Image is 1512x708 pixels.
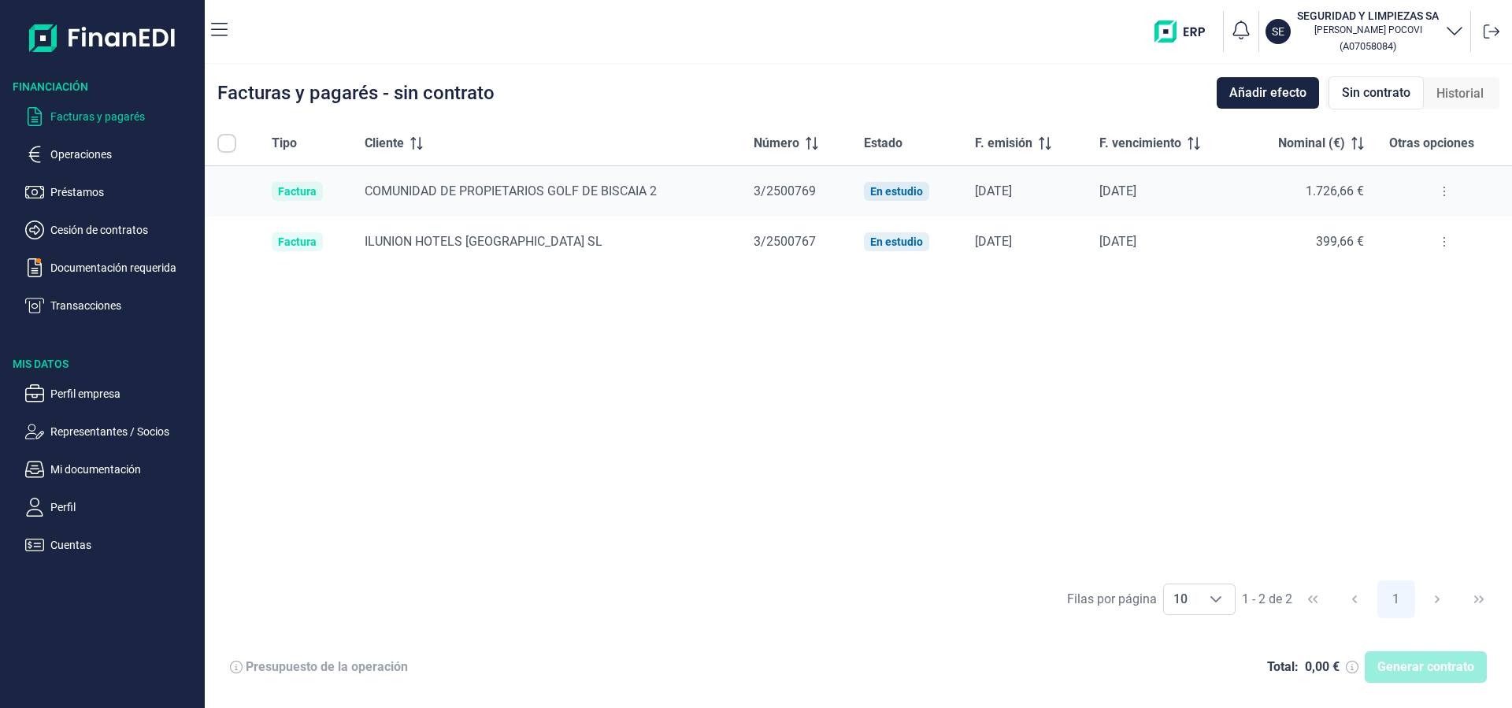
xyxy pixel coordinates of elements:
[1294,580,1332,618] button: First Page
[29,13,176,63] img: Logo de aplicación
[1424,78,1496,109] div: Historial
[25,460,198,479] button: Mi documentación
[50,384,198,403] p: Perfil empresa
[1340,40,1396,52] small: Copiar cif
[1067,590,1157,609] div: Filas por página
[870,185,923,198] div: En estudio
[1297,8,1439,24] h3: SEGURIDAD Y LIMPIEZAS SA
[25,145,198,164] button: Operaciones
[1436,84,1484,103] span: Historial
[1306,183,1364,198] span: 1.726,66 €
[365,234,602,249] span: ILUNION HOTELS [GEOGRAPHIC_DATA] SL
[975,134,1032,153] span: F. emisión
[25,498,198,517] button: Perfil
[25,384,198,403] button: Perfil empresa
[1305,659,1340,675] div: 0,00 €
[246,659,408,675] div: Presupuesto de la operación
[1099,134,1181,153] span: F. vencimiento
[25,422,198,441] button: Representantes / Socios
[1197,584,1235,614] div: Choose
[1278,134,1345,153] span: Nominal (€)
[50,460,198,479] p: Mi documentación
[217,134,236,153] div: All items unselected
[365,183,657,198] span: COMUNIDAD DE PROPIETARIOS GOLF DE BISCAIA 2
[1099,234,1228,250] div: [DATE]
[754,234,816,249] span: 3/2500767
[272,134,297,153] span: Tipo
[50,258,198,277] p: Documentación requerida
[864,134,902,153] span: Estado
[365,134,404,153] span: Cliente
[1336,580,1373,618] button: Previous Page
[754,183,816,198] span: 3/2500769
[1217,77,1319,109] button: Añadir efecto
[50,498,198,517] p: Perfil
[278,185,317,198] div: Factura
[1266,8,1464,55] button: SESEGURIDAD Y LIMPIEZAS SA[PERSON_NAME] POCOVI(A07058084)
[217,83,495,102] div: Facturas y pagarés - sin contrato
[1297,24,1439,36] p: [PERSON_NAME] POCOVI
[1377,580,1415,618] button: Page 1
[975,234,1074,250] div: [DATE]
[1229,83,1306,102] span: Añadir efecto
[50,221,198,239] p: Cesión de contratos
[25,221,198,239] button: Cesión de contratos
[1329,76,1424,109] div: Sin contrato
[25,107,198,126] button: Facturas y pagarés
[50,183,198,202] p: Préstamos
[25,296,198,315] button: Transacciones
[1272,24,1284,39] p: SE
[278,235,317,248] div: Factura
[50,107,198,126] p: Facturas y pagarés
[1389,134,1474,153] span: Otras opciones
[1164,584,1197,614] span: 10
[25,536,198,554] button: Cuentas
[1267,659,1299,675] div: Total:
[1342,83,1410,102] span: Sin contrato
[1099,183,1228,199] div: [DATE]
[50,422,198,441] p: Representantes / Socios
[1460,580,1498,618] button: Last Page
[754,134,799,153] span: Número
[50,536,198,554] p: Cuentas
[50,296,198,315] p: Transacciones
[1418,580,1456,618] button: Next Page
[1316,234,1364,249] span: 399,66 €
[975,183,1074,199] div: [DATE]
[1242,593,1292,606] span: 1 - 2 de 2
[25,258,198,277] button: Documentación requerida
[50,145,198,164] p: Operaciones
[870,235,923,248] div: En estudio
[1154,20,1217,43] img: erp
[25,183,198,202] button: Préstamos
